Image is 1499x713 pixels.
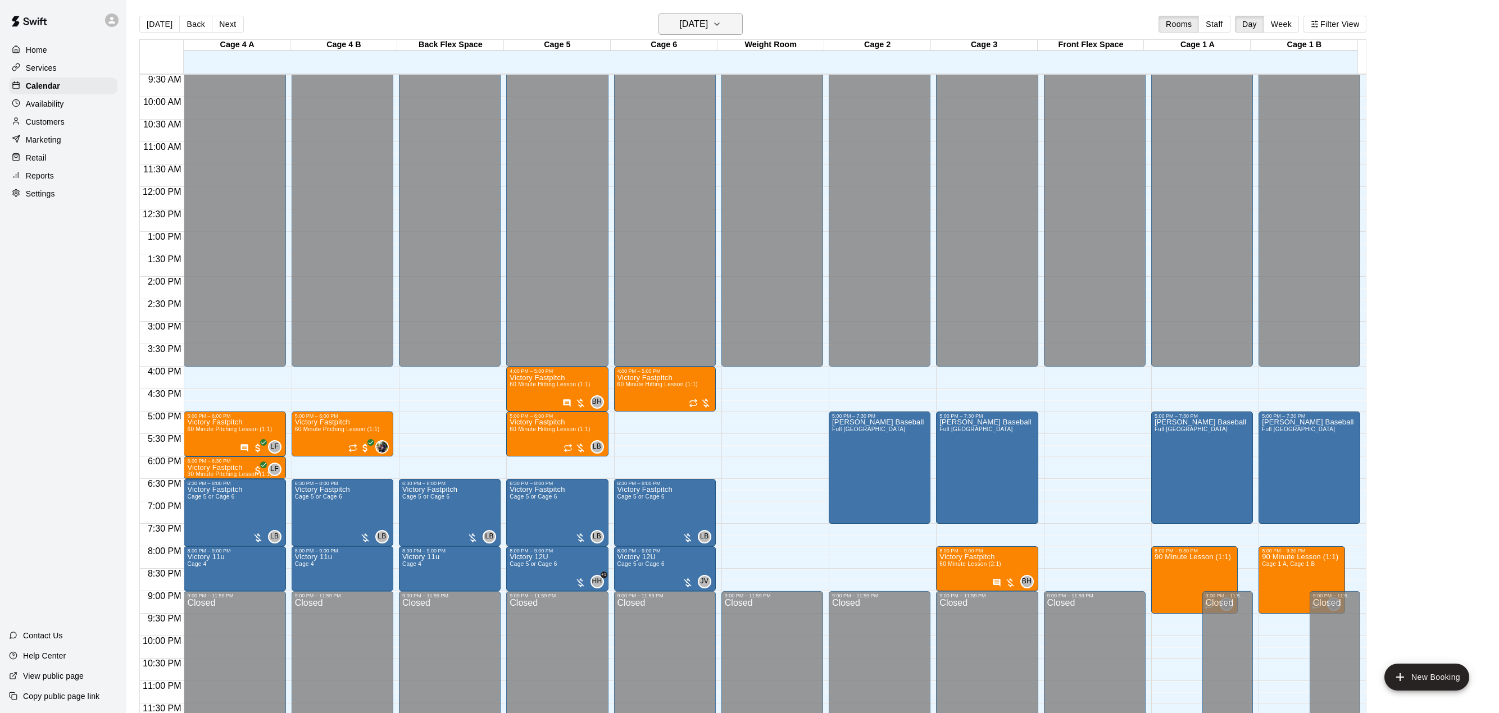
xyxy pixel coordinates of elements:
[268,463,281,476] div: Lacey Forster
[9,77,117,94] div: Calendar
[1198,16,1230,33] button: Staff
[26,116,65,127] p: Customers
[601,572,607,578] span: +1
[939,426,1012,432] span: Full [GEOGRAPHIC_DATA]
[292,479,393,546] div: 6:30 PM – 8:00 PM: Cage 5 or Cage 6
[717,40,824,51] div: Weight Room
[1155,413,1250,419] div: 5:00 PM – 7:30 PM
[402,481,497,486] div: 6:30 PM – 8:00 PM
[140,187,184,196] span: 12:00 PM
[702,530,711,543] span: Layla Burczak
[187,426,272,432] span: 60 Minute Pitching Lesson (1:1)
[617,368,712,374] div: 4:00 PM – 5:00 PM
[832,593,927,598] div: 9:00 PM – 11:59 PM
[9,42,117,58] a: Home
[139,16,180,33] button: [DATE]
[140,703,184,713] span: 11:30 PM
[140,681,184,691] span: 11:00 PM
[617,548,712,554] div: 8:00 PM – 9:00 PM
[360,442,371,454] span: All customers have paid
[939,561,1001,567] span: 60 Minute Lesson (2:1)
[187,481,282,486] div: 6:30 PM – 8:00 PM
[824,40,931,51] div: Cage 2
[252,442,264,454] span: All customers have paid
[187,471,272,477] span: 30 Minute Pitching Lesson (1:1)
[187,548,282,554] div: 8:00 PM – 9:00 PM
[617,593,712,598] div: 9:00 PM – 11:59 PM
[1262,413,1357,419] div: 5:00 PM – 7:30 PM
[725,593,820,598] div: 9:00 PM – 11:59 PM
[592,576,602,587] span: HH
[145,254,184,264] span: 1:30 PM
[510,481,605,486] div: 6:30 PM – 8:00 PM
[9,131,117,148] a: Marketing
[252,465,264,476] span: All customers have paid
[617,481,712,486] div: 6:30 PM – 8:00 PM
[1264,16,1299,33] button: Week
[140,164,184,174] span: 11:30 AM
[268,530,281,543] div: Layla Burczak
[26,152,47,163] p: Retail
[700,576,708,587] span: JV
[272,530,281,543] span: Layla Burczak
[145,591,184,601] span: 9:00 PM
[145,232,184,241] span: 1:00 PM
[9,95,117,112] a: Availability
[504,40,611,51] div: Cage 5
[375,440,389,454] div: Kenzee Alarcon
[399,479,501,546] div: 6:30 PM – 8:00 PM: Cage 5 or Cage 6
[179,16,212,33] button: Back
[402,561,421,567] span: Cage 4
[378,531,386,542] span: LB
[375,530,389,543] div: Layla Burczak
[292,546,393,591] div: 8:00 PM – 9:00 PM: Victory 11u
[187,493,234,500] span: Cage 5 or Cage 6
[295,593,390,598] div: 9:00 PM – 11:59 PM
[26,170,54,181] p: Reports
[26,134,61,145] p: Marketing
[1262,548,1342,554] div: 8:00 PM – 9:30 PM
[593,531,601,542] span: LB
[402,593,497,598] div: 9:00 PM – 11:59 PM
[145,322,184,331] span: 3:00 PM
[562,399,571,408] svg: Has notes
[939,413,1034,419] div: 5:00 PM – 7:30 PM
[510,548,605,554] div: 8:00 PM – 9:00 PM
[23,670,84,682] p: View public page
[1259,546,1345,614] div: 8:00 PM – 9:30 PM: 90 Minute Lesson (1:1)
[679,16,708,32] h6: [DATE]
[295,426,380,432] span: 60 Minute Pitching Lesson (1:1)
[1259,412,1360,524] div: 5:00 PM – 7:30 PM: Bradley Baseball
[595,395,604,409] span: Briana Harbison
[145,501,184,511] span: 7:00 PM
[564,444,573,453] span: Recurring event
[658,13,743,35] button: [DATE]
[240,444,249,453] svg: Has notes
[698,575,711,588] div: Jessica Vecchio
[611,40,717,51] div: Cage 6
[1313,593,1357,598] div: 9:00 PM – 11:59 PM
[9,113,117,130] a: Customers
[184,40,290,51] div: Cage 4 A
[184,479,285,546] div: 6:30 PM – 8:00 PM: Cage 5 or Cage 6
[617,561,665,567] span: Cage 5 or Cage 6
[9,60,117,76] a: Services
[510,426,590,432] span: 60 Minute Hitting Lesson (1:1)
[829,412,930,524] div: 5:00 PM – 7:30 PM: Bradley Baseball
[1155,548,1234,554] div: 8:00 PM – 9:30 PM
[992,578,1001,587] svg: Has notes
[145,299,184,309] span: 2:30 PM
[1235,16,1264,33] button: Day
[9,167,117,184] a: Reports
[483,530,496,543] div: Layla Burczak
[1151,412,1253,524] div: 5:00 PM – 7:30 PM: Bradley Baseball
[487,530,496,543] span: Layla Burczak
[295,493,342,500] span: Cage 5 or Cage 6
[1151,546,1238,614] div: 8:00 PM – 9:30 PM: 90 Minute Lesson (1:1)
[145,546,184,556] span: 8:00 PM
[140,142,184,152] span: 11:00 AM
[1020,575,1034,588] div: Briana Harbison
